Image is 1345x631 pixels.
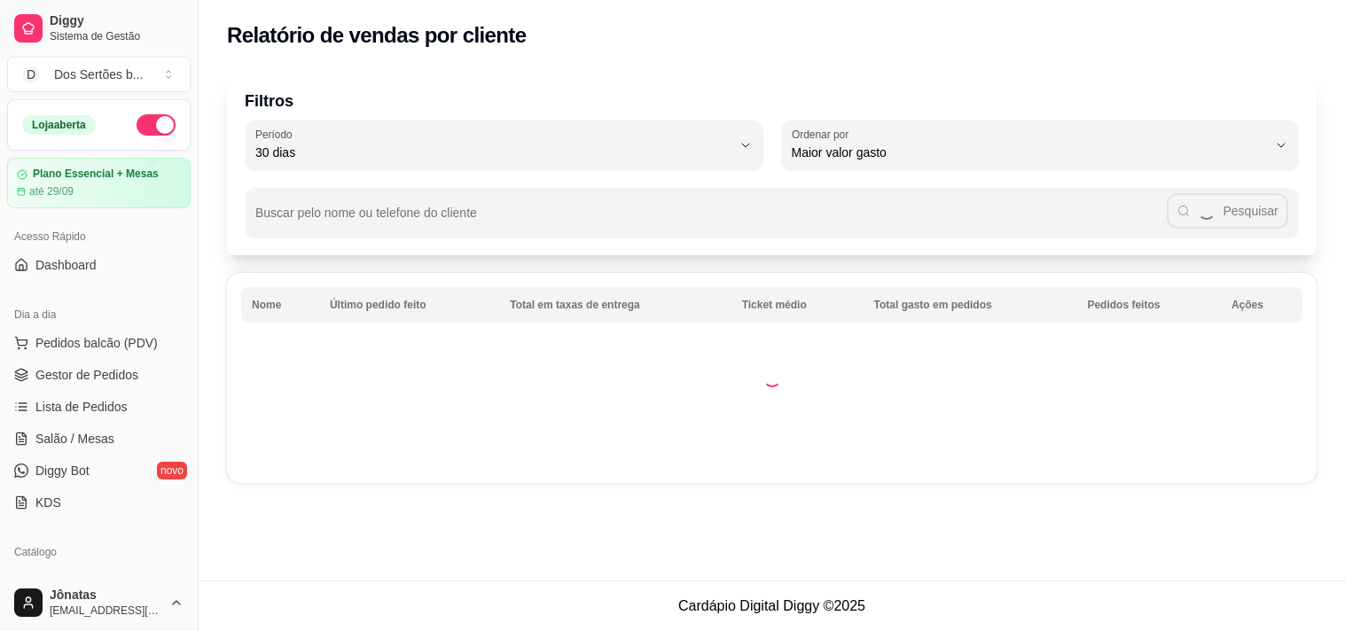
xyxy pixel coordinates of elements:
[255,127,298,142] label: Período
[245,121,763,170] button: Período30 dias
[35,572,85,589] span: Produtos
[7,251,191,279] a: Dashboard
[245,89,1299,113] p: Filtros
[7,300,191,329] div: Dia a dia
[7,329,191,357] button: Pedidos balcão (PDV)
[50,29,184,43] span: Sistema de Gestão
[792,144,1268,161] span: Maior valor gasto
[781,121,1300,170] button: Ordenar porMaior valor gasto
[7,361,191,389] a: Gestor de Pedidos
[35,256,97,274] span: Dashboard
[227,21,527,50] h2: Relatório de vendas por cliente
[7,581,191,624] button: Jônatas[EMAIL_ADDRESS][DOMAIN_NAME]
[50,13,184,29] span: Diggy
[54,66,143,83] div: Dos Sertões b ...
[50,588,162,604] span: Jônatas
[22,66,40,83] span: D
[7,425,191,453] a: Salão / Mesas
[50,604,162,618] span: [EMAIL_ADDRESS][DOMAIN_NAME]
[7,488,191,517] a: KDS
[137,114,176,136] button: Alterar Status
[35,334,158,352] span: Pedidos balcão (PDV)
[29,184,74,199] article: até 29/09
[35,430,114,448] span: Salão / Mesas
[199,580,1345,631] footer: Cardápio Digital Diggy © 2025
[7,158,191,208] a: Plano Essencial + Mesasaté 29/09
[7,566,191,595] a: Produtos
[7,57,191,92] button: Select a team
[7,222,191,251] div: Acesso Rápido
[35,494,61,511] span: KDS
[7,538,191,566] div: Catálogo
[792,127,855,142] label: Ordenar por
[7,393,191,421] a: Lista de Pedidos
[255,144,731,161] span: 30 dias
[22,115,96,135] div: Loja aberta
[35,462,90,479] span: Diggy Bot
[35,366,138,384] span: Gestor de Pedidos
[35,398,128,416] span: Lista de Pedidos
[33,167,159,181] article: Plano Essencial + Mesas
[255,211,1167,229] input: Buscar pelo nome ou telefone do cliente
[763,370,781,387] div: Loading
[7,7,191,50] a: DiggySistema de Gestão
[7,456,191,485] a: Diggy Botnovo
